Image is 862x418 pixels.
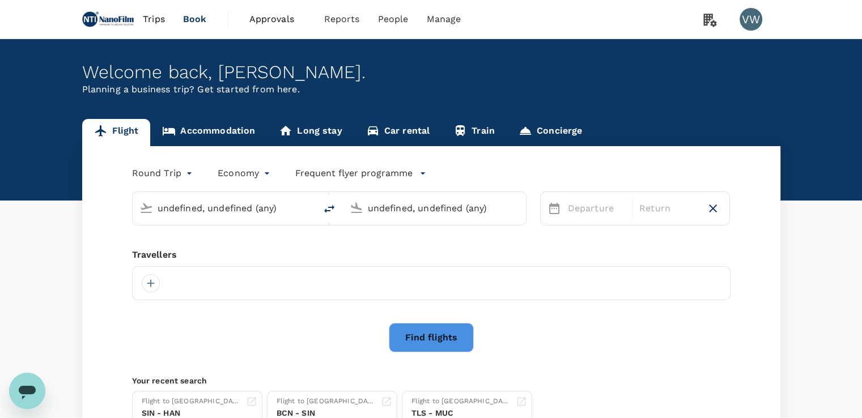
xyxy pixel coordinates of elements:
p: Your recent search [132,375,731,386]
div: Travellers [132,248,731,262]
input: Depart from [158,199,292,217]
div: VW [740,8,762,31]
span: Book [183,12,207,26]
span: People [378,12,409,26]
button: delete [316,195,343,223]
a: Flight [82,119,151,146]
input: Going to [368,199,502,217]
button: Open [308,207,310,209]
span: Approvals [249,12,306,26]
span: Trips [143,12,165,26]
iframe: Button to launch messaging window [9,373,45,409]
button: Open [518,207,520,209]
button: Frequent flyer programme [295,167,426,180]
span: Reports [324,12,360,26]
div: Economy [218,164,273,182]
a: Train [441,119,507,146]
span: Manage [426,12,461,26]
p: Departure [568,202,625,215]
div: Flight to [GEOGRAPHIC_DATA] [277,396,376,407]
div: Welcome back , [PERSON_NAME] . [82,62,780,83]
a: Long stay [267,119,354,146]
div: Flight to [GEOGRAPHIC_DATA] [142,396,241,407]
div: Round Trip [132,164,196,182]
p: Planning a business trip? Get started from here. [82,83,780,96]
a: Concierge [507,119,594,146]
img: NANOFILM TECHNOLOGIES INTERNATIONAL LIMITED [82,7,134,32]
a: Accommodation [150,119,267,146]
button: Find flights [389,323,474,352]
a: Car rental [354,119,442,146]
p: Frequent flyer programme [295,167,413,180]
p: Return [639,202,697,215]
div: Flight to [GEOGRAPHIC_DATA] [411,396,511,407]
